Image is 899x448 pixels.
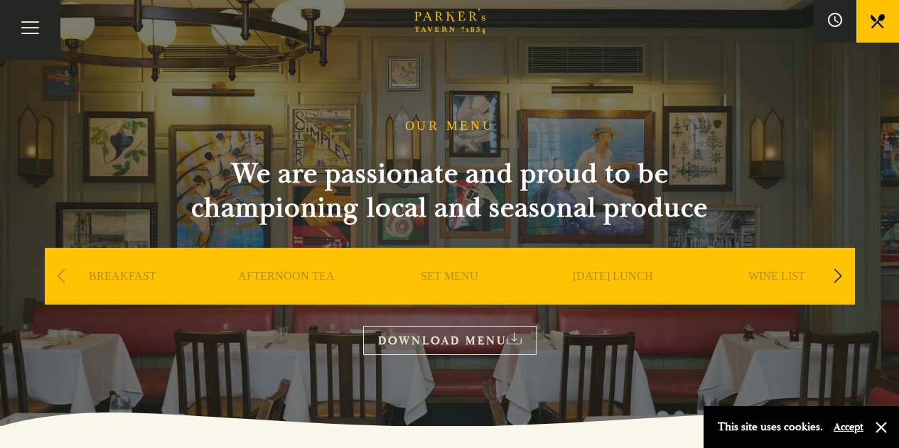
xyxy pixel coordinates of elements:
button: Accept [834,420,863,434]
div: 5 / 9 [699,248,855,347]
div: Next slide [829,261,848,292]
a: WINE LIST [748,269,805,326]
div: 2 / 9 [208,248,365,347]
a: AFTERNOON TEA [238,269,335,326]
p: This site uses cookies. [718,417,823,437]
a: [DATE] LUNCH [573,269,653,326]
div: 1 / 9 [45,248,201,347]
a: SET MENU [421,269,478,326]
div: 4 / 9 [535,248,691,347]
a: DOWNLOAD MENU [363,326,537,355]
button: Close and accept [874,420,888,435]
div: 3 / 9 [372,248,528,347]
h1: OUR MENU [405,119,495,134]
div: Previous slide [52,261,71,292]
a: BREAKFAST [89,269,156,326]
h2: We are passionate and proud to be championing local and seasonal produce [166,157,734,225]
